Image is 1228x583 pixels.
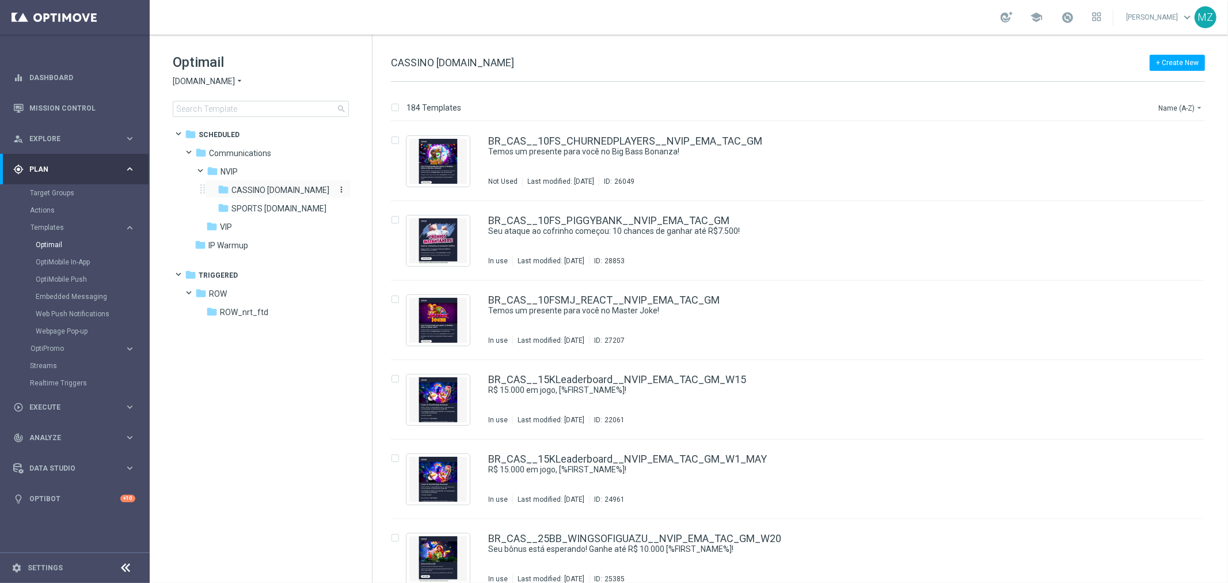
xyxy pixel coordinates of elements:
a: OptiMobile In-App [36,258,120,267]
div: 26049 [614,177,634,186]
div: Templates [31,224,124,231]
span: Explore [29,135,124,142]
i: folder [185,269,196,281]
div: Webpage Pop-up [36,323,149,340]
div: R$ 15.000 em jogo, [%FIRST_NAME%]! [488,464,1155,475]
i: more_vert [337,185,346,194]
span: VIP [220,222,232,232]
div: OptiPromo [30,340,149,357]
div: Explore [13,134,124,144]
div: ID: [589,256,625,266]
i: keyboard_arrow_right [124,343,135,354]
i: keyboard_arrow_right [124,463,135,474]
i: keyboard_arrow_right [124,402,135,412]
button: gps_fixed Plan keyboard_arrow_right [13,165,136,174]
div: ID: [589,415,625,425]
div: Press SPACE to select this row. [379,281,1226,360]
i: play_circle_outline [13,402,24,412]
i: folder [218,202,229,214]
div: Last modified: [DATE] [513,256,589,266]
span: Triggered [199,270,238,281]
button: play_circle_outline Execute keyboard_arrow_right [13,403,136,412]
a: BR_CAS__15KLeaderboard__NVIP_EMA_TAC_GM_W15 [488,374,746,385]
a: BR_CAS__15KLeaderboard__NVIP_EMA_TAC_GM_W1_MAY [488,454,767,464]
i: folder [195,287,207,299]
span: search [337,104,346,113]
button: equalizer Dashboard [13,73,136,82]
div: Optibot [13,483,135,514]
a: Mission Control [29,93,135,123]
div: Dashboard [13,62,135,93]
div: Temos um presente para você no Master Joke! [488,305,1155,316]
button: OptiPromo keyboard_arrow_right [30,344,136,353]
span: Execute [29,404,124,411]
img: 27207.jpeg [409,298,467,343]
div: Data Studio keyboard_arrow_right [13,464,136,473]
a: Realtime Triggers [30,378,120,388]
span: ROW [209,289,227,299]
span: school [1030,11,1043,24]
img: 22061.jpeg [409,377,467,422]
button: track_changes Analyze keyboard_arrow_right [13,433,136,442]
a: Webpage Pop-up [36,327,120,336]
div: In use [488,256,508,266]
span: Plan [29,166,124,173]
span: Data Studio [29,465,124,472]
a: Temos um presente para você no Master Joke! [488,305,1129,316]
div: OptiMobile In-App [36,253,149,271]
div: Last modified: [DATE] [513,415,589,425]
i: folder [195,147,207,158]
a: Actions [30,206,120,215]
div: In use [488,495,508,504]
i: gps_fixed [13,164,24,175]
div: Target Groups [30,184,149,202]
a: R$ 15.000 em jogo, [%FIRST_NAME%]! [488,385,1129,396]
a: BR_CAS__10FS_PIGGYBANK__NVIP_EMA_TAC_GM [488,215,729,226]
div: Press SPACE to select this row. [379,201,1226,281]
div: Seu ataque ao cofrinho começou: 10 chances de ganhar até R$7.500! [488,226,1155,237]
div: Press SPACE to select this row. [379,122,1226,201]
span: OptiPromo [31,345,113,352]
i: equalizer [13,73,24,83]
div: Execute [13,402,124,412]
p: 184 Templates [406,103,461,113]
i: arrow_drop_down [235,76,244,87]
div: Actions [30,202,149,219]
a: Embedded Messaging [36,292,120,301]
span: keyboard_arrow_down [1181,11,1193,24]
a: Dashboard [29,62,135,93]
a: BR_CAS__10FSMJ_REACT__NVIP_EMA_TAC_GM [488,295,720,305]
button: lightbulb Optibot +10 [13,494,136,503]
i: settings [12,563,22,573]
span: IP Warmup [208,240,248,251]
span: ROW_nrt_ftd [220,307,268,317]
a: R$ 15.000 em jogo, [%FIRST_NAME%]! [488,464,1129,475]
div: Templates [30,219,149,340]
div: Analyze [13,433,124,443]
div: Press SPACE to select this row. [379,360,1226,440]
div: ID: [589,495,625,504]
a: Settings [28,565,63,571]
div: Embedded Messaging [36,288,149,305]
div: R$ 15.000 em jogo, [%FIRST_NAME%]! [488,385,1155,396]
div: Last modified: [DATE] [513,495,589,504]
i: folder [185,128,196,140]
button: Mission Control [13,104,136,113]
a: Seu bônus está esperando! Ganhe até R$ 10.000 [%FIRST_NAME%]! [488,544,1129,555]
i: arrow_drop_down [1195,103,1204,112]
div: ID: [599,177,634,186]
i: keyboard_arrow_right [124,222,135,233]
div: Temos um presente para você no Big Bass Bonanza! [488,146,1155,157]
div: 28853 [605,256,625,266]
button: Name (A-Z)arrow_drop_down [1157,101,1205,115]
div: Last modified: [DATE] [513,336,589,345]
button: Templates keyboard_arrow_right [30,223,136,232]
div: Seu bônus está esperando! Ganhe até R$ 10.000 [%FIRST_NAME%]! [488,544,1155,555]
a: BR_CAS__25BB_WINGSOFIGUAZU__NVIP_EMA_TAC_GM_W20 [488,533,781,544]
div: Data Studio [13,463,124,474]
